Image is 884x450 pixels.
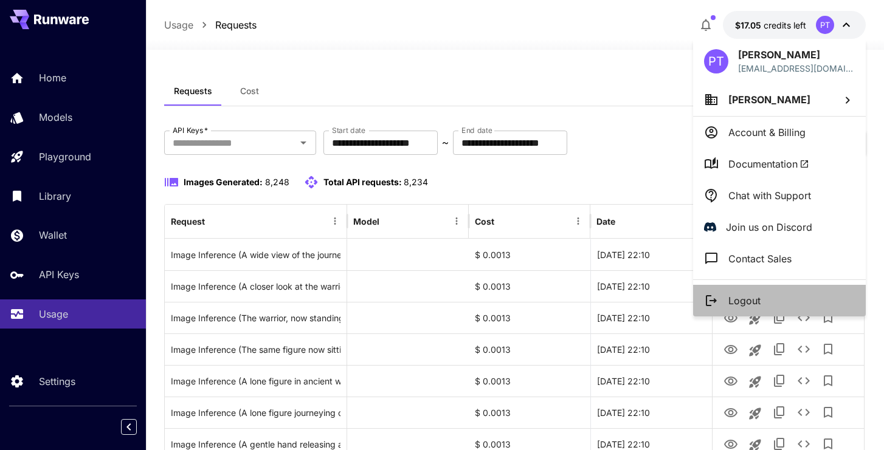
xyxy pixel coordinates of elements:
[738,62,855,75] div: paultaylor10@me.com
[704,49,728,73] div: PT
[726,220,812,234] p: Join us on Discord
[728,251,792,266] p: Contact Sales
[728,293,761,308] p: Logout
[693,83,866,116] button: [PERSON_NAME]
[738,62,855,75] p: [EMAIL_ADDRESS][DOMAIN_NAME]
[728,125,806,140] p: Account & Billing
[728,157,809,171] span: Documentation
[738,47,855,62] p: [PERSON_NAME]
[728,188,811,203] p: Chat with Support
[728,94,810,106] span: [PERSON_NAME]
